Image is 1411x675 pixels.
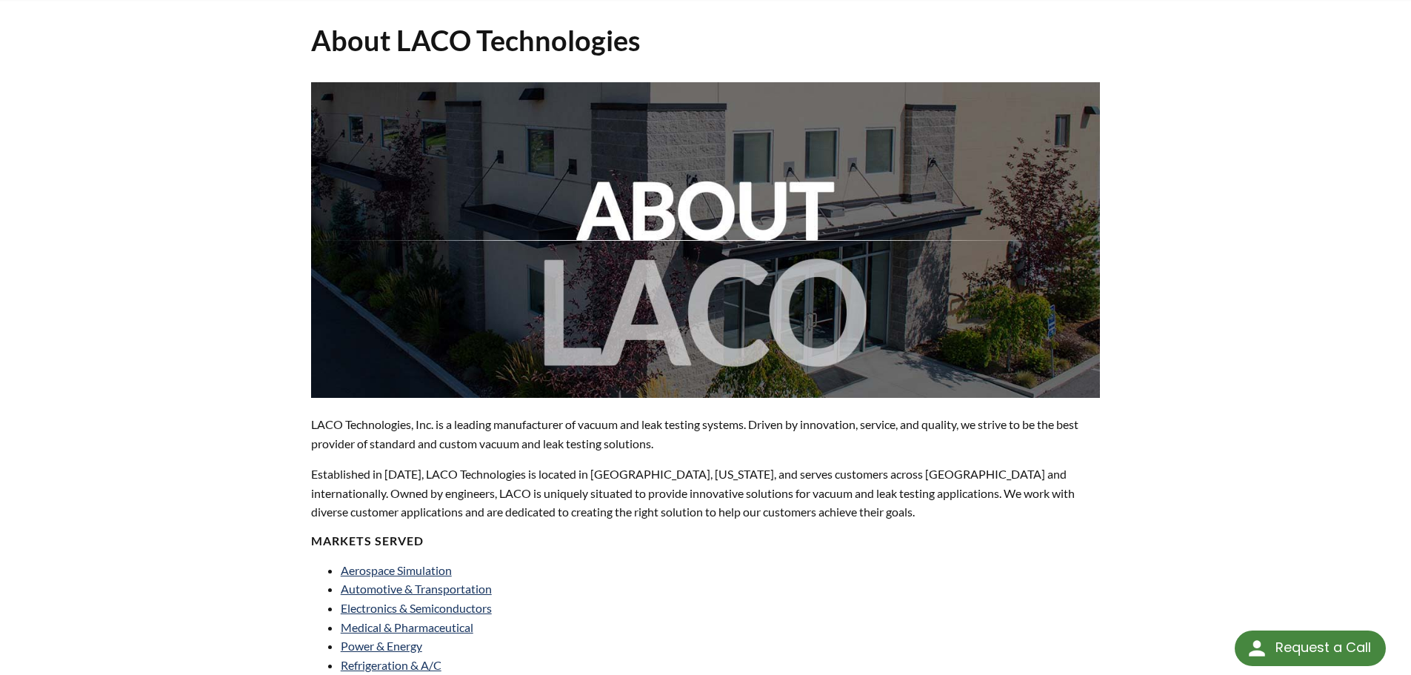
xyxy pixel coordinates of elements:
a: Medical & Pharmaceutical [341,620,473,634]
a: Power & Energy [341,639,422,653]
strong: MARKETS SERVED [311,533,424,548]
div: Request a Call [1235,631,1386,666]
div: Request a Call [1275,631,1371,665]
p: Established in [DATE], LACO Technologies is located in [GEOGRAPHIC_DATA], [US_STATE], and serves ... [311,465,1101,522]
p: LACO Technologies, Inc. is a leading manufacturer of vacuum and leak testing systems. Driven by i... [311,415,1101,453]
h1: About LACO Technologies [311,22,1101,59]
a: Aerospace Simulation [341,563,452,577]
a: Refrigeration & A/C [341,658,441,672]
a: Automotive & Transportation [341,582,492,596]
a: Electronics & Semiconductors [341,601,492,615]
img: round button [1245,636,1269,660]
img: about-laco.jpg [311,82,1101,398]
